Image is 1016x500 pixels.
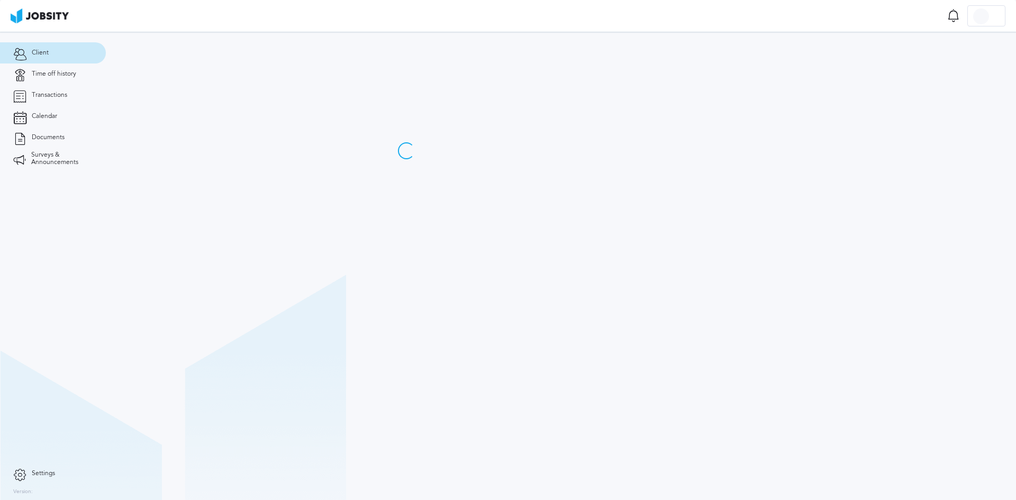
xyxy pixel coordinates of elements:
[13,489,33,495] label: Version:
[32,49,49,57] span: Client
[32,113,57,120] span: Calendar
[32,92,67,99] span: Transactions
[11,8,69,23] img: ab4bad089aa723f57921c736e9817d99.png
[31,151,93,166] span: Surveys & Announcements
[32,134,65,141] span: Documents
[32,470,55,477] span: Settings
[32,70,76,78] span: Time off history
